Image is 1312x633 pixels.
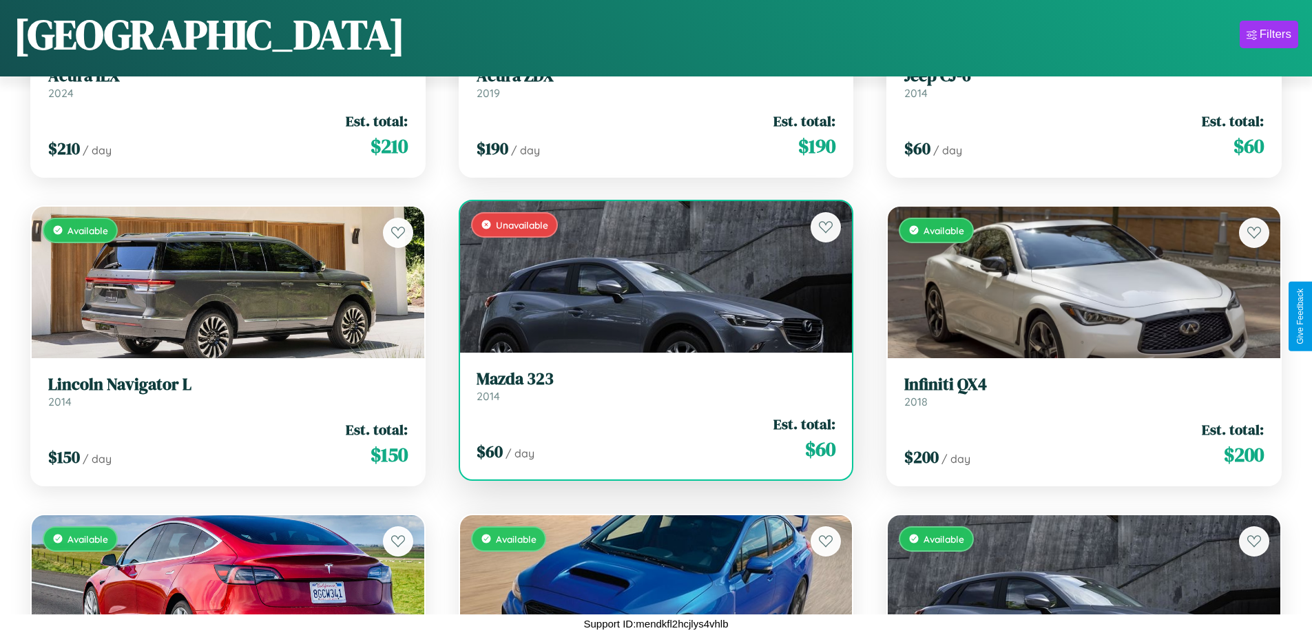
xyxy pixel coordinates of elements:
[371,441,408,468] span: $ 150
[1202,111,1264,131] span: Est. total:
[477,369,836,403] a: Mazda 3232014
[346,419,408,439] span: Est. total:
[83,143,112,157] span: / day
[477,369,836,389] h3: Mazda 323
[48,86,74,100] span: 2024
[904,66,1264,86] h3: Jeep CJ-6
[67,533,108,545] span: Available
[496,219,548,231] span: Unavailable
[583,614,728,633] p: Support ID: mendkfl2hcjlys4vhlb
[904,375,1264,408] a: Infiniti QX42018
[371,132,408,160] span: $ 210
[511,143,540,157] span: / day
[83,452,112,466] span: / day
[941,452,970,466] span: / day
[496,533,537,545] span: Available
[904,66,1264,100] a: Jeep CJ-62014
[798,132,835,160] span: $ 190
[904,395,928,408] span: 2018
[924,225,964,236] span: Available
[477,86,500,100] span: 2019
[1202,419,1264,439] span: Est. total:
[506,446,534,460] span: / day
[933,143,962,157] span: / day
[924,533,964,545] span: Available
[1224,441,1264,468] span: $ 200
[1233,132,1264,160] span: $ 60
[346,111,408,131] span: Est. total:
[477,137,508,160] span: $ 190
[773,414,835,434] span: Est. total:
[1295,289,1305,344] div: Give Feedback
[904,86,928,100] span: 2014
[48,395,72,408] span: 2014
[904,137,930,160] span: $ 60
[477,440,503,463] span: $ 60
[477,389,500,403] span: 2014
[67,225,108,236] span: Available
[48,375,408,395] h3: Lincoln Navigator L
[477,66,836,86] h3: Acura ZDX
[48,375,408,408] a: Lincoln Navigator L2014
[48,137,80,160] span: $ 210
[48,66,408,100] a: Acura ILX2024
[1240,21,1298,48] button: Filters
[48,446,80,468] span: $ 150
[904,446,939,468] span: $ 200
[48,66,408,86] h3: Acura ILX
[904,375,1264,395] h3: Infiniti QX4
[14,6,405,63] h1: [GEOGRAPHIC_DATA]
[805,435,835,463] span: $ 60
[477,66,836,100] a: Acura ZDX2019
[773,111,835,131] span: Est. total:
[1260,28,1291,41] div: Filters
